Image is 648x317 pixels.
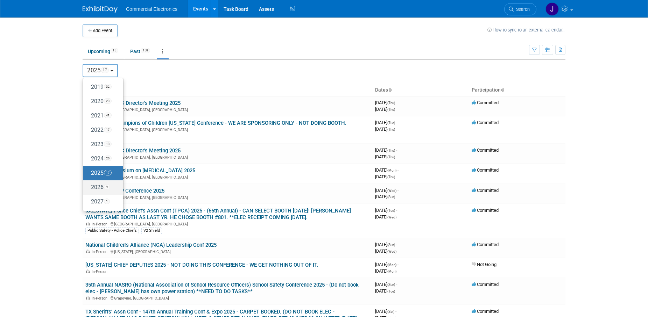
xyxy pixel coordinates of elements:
[85,208,351,221] a: [US_STATE] Police Chief's Assn Conf (TPCA) 2025 - (66th Annual) - CAN SELECT BOOTH [DATE]! [PERSO...
[126,6,177,12] span: Commercial Electronics
[85,242,217,248] a: National Children's Alliance (NCA) Leadership Conf 2025
[395,309,396,314] span: -
[104,113,112,118] span: 41
[86,110,116,122] label: 2021
[387,289,395,293] span: (Tue)
[514,7,530,12] span: Search
[104,156,112,161] span: 20
[92,296,110,301] span: In-Person
[92,250,110,254] span: In-Person
[375,242,397,247] span: [DATE]
[387,195,395,199] span: (Sun)
[85,120,346,126] a: 16th Annual Champions of Children [US_STATE] Conference - WE ARE SPONSORING ONLY - NOT DOING BOOTH.
[396,208,397,213] span: -
[397,188,399,193] span: -
[387,269,396,273] span: (Mon)
[375,107,395,112] span: [DATE]
[387,168,396,172] span: (Mon)
[375,100,397,105] span: [DATE]
[375,268,396,274] span: [DATE]
[472,208,499,213] span: Committed
[104,141,112,147] span: 13
[85,295,369,301] div: Grapevine, [GEOGRAPHIC_DATA]
[85,174,369,180] div: [GEOGRAPHIC_DATA], [GEOGRAPHIC_DATA]
[86,81,116,93] label: 2019
[472,167,499,173] span: Committed
[83,84,372,96] th: Event
[86,222,90,225] img: In-Person Event
[387,149,395,152] span: (Thu)
[85,282,359,295] a: 35th Annual NASRO (National Association of School Resource Officers) School Safety Conference 202...
[387,128,395,131] span: (Thu)
[387,263,396,267] span: (Mon)
[85,188,164,194] a: TX Public Safety Conference 2025
[472,282,499,287] span: Committed
[375,120,397,125] span: [DATE]
[375,208,397,213] span: [DATE]
[472,100,499,105] span: Committed
[86,153,116,165] label: 2024
[387,310,394,314] span: (Sat)
[387,250,396,253] span: (Wed)
[86,250,90,253] img: In-Person Event
[85,107,369,112] div: [GEOGRAPHIC_DATA], [GEOGRAPHIC_DATA]
[375,127,395,132] span: [DATE]
[387,108,395,111] span: (Thu)
[85,100,181,106] a: [US_STATE] CAC Director's Meeting 2025
[387,175,395,179] span: (Thu)
[472,147,499,153] span: Committed
[86,269,90,273] img: In-Person Event
[472,120,499,125] span: Committed
[387,215,396,219] span: (Wed)
[375,214,396,219] span: [DATE]
[372,84,469,96] th: Dates
[487,27,565,33] a: How to sync to an external calendar...
[501,87,504,93] a: Sort by Participation Type
[85,228,139,234] div: Public Safety - Police Chiefs
[104,98,112,104] span: 23
[387,283,395,287] span: (Sun)
[387,101,395,105] span: (Thu)
[86,296,90,300] img: In-Person Event
[387,243,395,247] span: (Sun)
[375,309,396,314] span: [DATE]
[388,87,392,93] a: Sort by Start Date
[396,242,397,247] span: -
[387,121,395,125] span: (Tue)
[472,188,499,193] span: Committed
[85,221,369,226] div: [GEOGRAPHIC_DATA], [GEOGRAPHIC_DATA]
[396,100,397,105] span: -
[104,127,112,132] span: 17
[375,194,395,199] span: [DATE]
[87,67,109,74] span: 2025
[83,6,118,13] img: ExhibitDay
[472,242,499,247] span: Committed
[92,269,110,274] span: In-Person
[104,170,112,175] span: 17
[86,196,116,208] label: 2027
[125,45,155,58] a: Past158
[545,2,559,16] img: Jennifer Roosa
[375,248,396,254] span: [DATE]
[85,147,181,154] a: [US_STATE] CAC Director's Meeting 2025
[387,209,395,212] span: (Tue)
[85,154,369,160] div: [GEOGRAPHIC_DATA], [GEOGRAPHIC_DATA]
[375,154,395,159] span: [DATE]
[86,96,116,107] label: 2020
[86,182,116,193] label: 2026
[469,84,565,96] th: Participation
[101,67,109,73] span: 17
[85,167,195,174] a: 41st Int'l Symposium on [MEDICAL_DATA] 2025
[396,147,397,153] span: -
[85,194,369,200] div: [GEOGRAPHIC_DATA], [GEOGRAPHIC_DATA]
[396,120,397,125] span: -
[104,184,110,190] span: 9
[472,309,499,314] span: Committed
[396,282,397,287] span: -
[92,222,110,226] span: In-Person
[111,48,118,53] span: 15
[375,167,399,173] span: [DATE]
[141,48,150,53] span: 158
[85,127,369,132] div: [GEOGRAPHIC_DATA], [GEOGRAPHIC_DATA]
[83,64,118,77] button: 202517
